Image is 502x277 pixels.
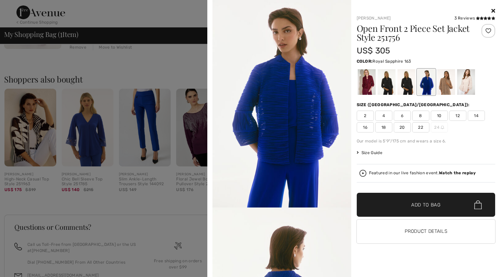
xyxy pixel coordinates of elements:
img: Watch the replay [359,170,366,177]
span: Chat [15,5,29,11]
span: 10 [431,111,448,121]
div: Black [377,69,395,95]
div: Featured in our live fashion event. [369,171,476,175]
span: Add to Bag [411,201,441,209]
a: [PERSON_NAME] [357,16,391,21]
span: 18 [375,122,392,133]
span: 22 [412,122,429,133]
div: 3 Reviews [454,15,495,21]
span: US$ 305 [357,46,390,55]
span: 16 [357,122,374,133]
span: 8 [412,111,429,121]
span: 6 [394,111,411,121]
div: Quartz [457,69,475,95]
span: Color: [357,59,373,64]
span: 12 [449,111,466,121]
img: Bag.svg [474,200,482,209]
div: Midnight Blue [397,69,415,95]
div: Royal Sapphire 163 [417,69,435,95]
span: 2 [357,111,374,121]
span: 14 [468,111,485,121]
div: Size ([GEOGRAPHIC_DATA]/[GEOGRAPHIC_DATA]): [357,102,471,108]
div: Sand [437,69,455,95]
span: 24 [431,122,448,133]
span: Royal Sapphire 163 [372,59,411,64]
div: Merlot [357,69,375,95]
span: Size Guide [357,150,382,156]
strong: Watch the replay [439,171,476,175]
img: ring-m.svg [441,126,444,129]
h1: Open Front 2 Piece Set Jacket Style 251756 [357,24,472,42]
button: Add to Bag [357,193,495,217]
div: Our model is 5'9"/175 cm and wears a size 6. [357,138,495,144]
span: 20 [394,122,411,133]
span: 4 [375,111,392,121]
button: Product Details [357,219,495,243]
